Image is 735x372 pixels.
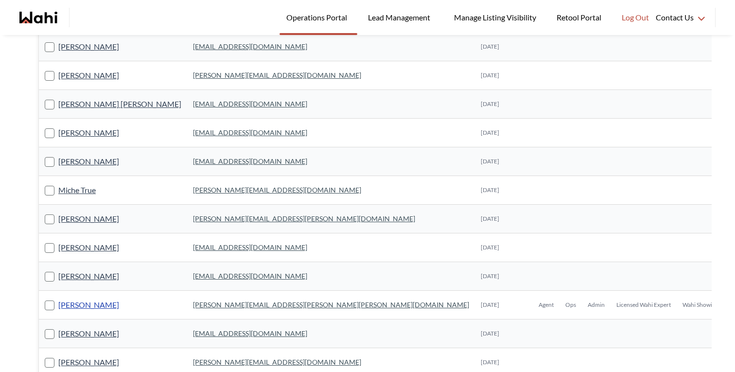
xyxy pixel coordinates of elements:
a: Wahi homepage [19,12,57,23]
a: [PERSON_NAME] [58,155,119,168]
a: [EMAIL_ADDRESS][DOMAIN_NAME] [193,42,307,51]
a: [EMAIL_ADDRESS][DOMAIN_NAME] [193,100,307,108]
td: [DATE] [475,262,527,291]
a: [PERSON_NAME][EMAIL_ADDRESS][DOMAIN_NAME] [193,358,361,366]
a: [PERSON_NAME] [58,270,119,283]
td: [DATE] [475,119,527,147]
span: Operations Portal [286,11,350,24]
td: [DATE] [475,291,527,319]
span: Admin [588,301,605,309]
a: [PERSON_NAME][EMAIL_ADDRESS][DOMAIN_NAME] [193,186,361,194]
a: [PERSON_NAME] [58,40,119,53]
td: [DATE] [475,205,527,233]
a: [PERSON_NAME] [58,69,119,82]
td: [DATE] [475,319,527,348]
td: [DATE] [475,147,527,176]
a: [PERSON_NAME] [58,299,119,311]
a: [PERSON_NAME] [58,327,119,340]
span: Licensed Wahi Expert [616,301,671,309]
a: [PERSON_NAME][EMAIL_ADDRESS][PERSON_NAME][DOMAIN_NAME] [193,214,415,223]
a: [PERSON_NAME] [58,241,119,254]
td: [DATE] [475,61,527,90]
td: [DATE] [475,90,527,119]
td: [DATE] [475,233,527,262]
a: [PERSON_NAME] [58,213,119,225]
a: [PERSON_NAME][EMAIL_ADDRESS][DOMAIN_NAME] [193,71,361,79]
a: [EMAIL_ADDRESS][DOMAIN_NAME] [193,272,307,280]
a: [PERSON_NAME] [58,356,119,369]
a: [EMAIL_ADDRESS][DOMAIN_NAME] [193,329,307,337]
span: Lead Management [368,11,434,24]
a: [EMAIL_ADDRESS][DOMAIN_NAME] [193,243,307,251]
span: Log Out [622,11,649,24]
span: Wahi Showing Agent [682,301,735,309]
span: Manage Listing Visibility [451,11,539,24]
span: Retool Portal [557,11,604,24]
span: Ops [565,301,576,309]
a: [PERSON_NAME] [PERSON_NAME] [58,98,181,110]
td: [DATE] [475,33,527,61]
a: [PERSON_NAME] [58,126,119,139]
a: [EMAIL_ADDRESS][DOMAIN_NAME] [193,157,307,165]
span: Agent [539,301,554,309]
a: Miche True [58,184,96,196]
a: [PERSON_NAME][EMAIL_ADDRESS][PERSON_NAME][PERSON_NAME][DOMAIN_NAME] [193,301,469,309]
td: [DATE] [475,176,527,205]
a: [EMAIL_ADDRESS][DOMAIN_NAME] [193,128,307,137]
